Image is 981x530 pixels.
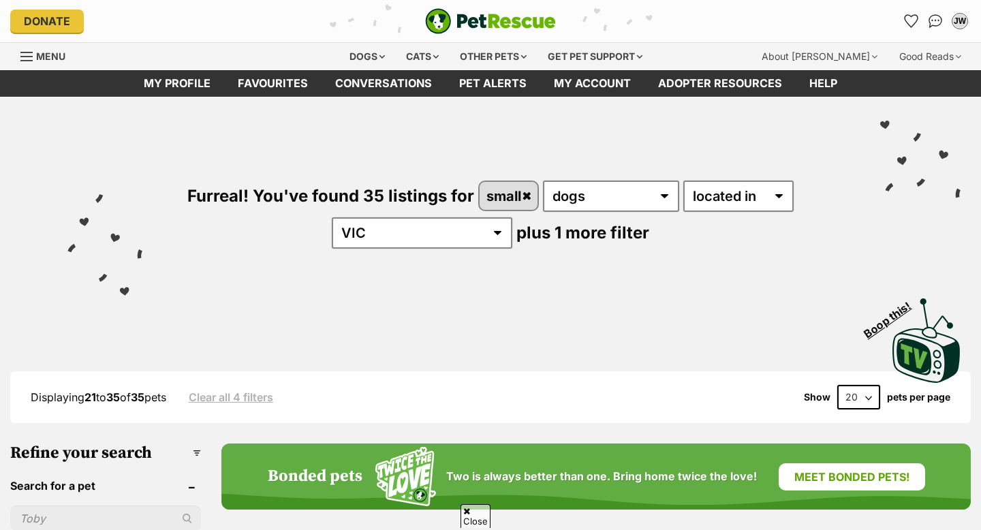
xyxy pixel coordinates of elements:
[900,10,922,32] a: Favourites
[131,390,144,404] strong: 35
[450,43,536,70] div: Other pets
[900,10,971,32] ul: Account quick links
[446,470,757,483] span: Two is always better than one. Bring home twice the love!
[396,43,448,70] div: Cats
[446,70,540,97] a: Pet alerts
[461,504,490,528] span: Close
[949,10,971,32] button: My account
[862,291,924,340] span: Boop this!
[106,390,120,404] strong: 35
[516,223,649,243] span: plus 1 more filter
[31,390,166,404] span: Displaying to of pets
[892,286,961,386] a: Boop this!
[779,463,925,490] a: Meet bonded pets!
[644,70,796,97] a: Adopter resources
[189,391,273,403] a: Clear all 4 filters
[892,298,961,383] img: PetRescue TV logo
[796,70,851,97] a: Help
[752,43,887,70] div: About [PERSON_NAME]
[224,70,322,97] a: Favourites
[130,70,224,97] a: My profile
[36,50,65,62] span: Menu
[924,10,946,32] a: Conversations
[425,8,556,34] a: PetRescue
[20,43,75,67] a: Menu
[804,392,830,403] span: Show
[890,43,971,70] div: Good Reads
[322,70,446,97] a: conversations
[929,14,943,28] img: chat-41dd97257d64d25036548639549fe6c8038ab92f7586957e7f3b1b290dea8141.svg
[187,186,474,206] span: Furreal! You've found 35 listings for
[953,14,967,28] div: JW
[10,10,84,33] a: Donate
[425,8,556,34] img: logo-e224e6f780fb5917bec1dbf3a21bbac754714ae5b6737aabdf751b685950b380.svg
[340,43,394,70] div: Dogs
[10,443,201,463] h3: Refine your search
[268,467,362,486] h4: Bonded pets
[538,43,652,70] div: Get pet support
[84,390,96,404] strong: 21
[540,70,644,97] a: My account
[480,182,538,210] a: small
[375,447,436,506] img: Squiggle
[887,392,950,403] label: pets per page
[10,480,201,492] header: Search for a pet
